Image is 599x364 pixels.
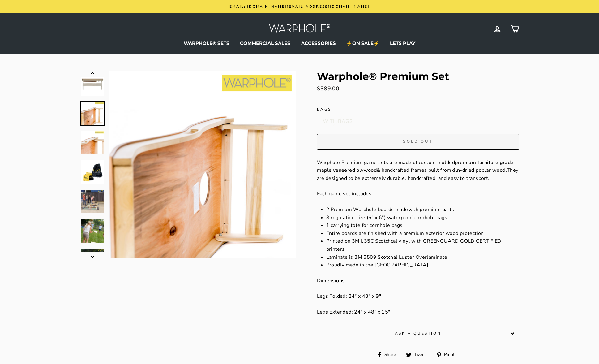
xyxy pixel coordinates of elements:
button: Previous [80,71,105,77]
img: Warphole® Premium Set [81,249,104,272]
li: 1 carrying tote for cornhole bags [326,222,519,230]
span: Pin it [443,351,459,358]
a: COMMERCIAL SALES [235,39,295,48]
li: Entire boards are finished with a premium exterior wood protection [326,230,519,238]
strong: kiln-dried poplar wood. [451,167,507,174]
button: Next [80,252,105,258]
a: LETS PLAY [385,39,420,48]
span: Each game set includes: [317,190,373,197]
img: Warphole [269,22,331,36]
li: Laminate is 3M 8509 Scotchal Luster Overlaminate [326,253,519,262]
label: WITH BAGS [318,115,357,128]
img: Warphole® Premium Set [81,190,104,213]
button: Sold Out [317,134,519,149]
ul: Primary [80,39,519,48]
img: Warphole® Premium Set [81,131,104,154]
label: BAGS [317,106,519,112]
span: Tweet [413,351,431,358]
p: Legs Folded: 24" x 48" x 9" [317,292,519,301]
span: $389.00 [317,85,340,92]
h1: Warphole® Premium Set [317,71,519,81]
li: with premium parts [326,206,519,214]
span: Email: [DOMAIN_NAME][EMAIL_ADDRESS][DOMAIN_NAME] [229,4,370,9]
li: Printed on 3M IJ35C Scotchcal vinyl with GREENGUARD GOLD CERTIFIED printers [326,237,519,253]
a: ACCESSORIES [297,39,340,48]
a: WARPHOLE® SETS [179,39,234,48]
img: Warphole® Premium Set [81,102,104,125]
a: ⚡ON SALE⚡ [342,39,384,48]
strong: Dimensions [317,277,345,284]
button: Ask a question [317,326,519,341]
span: Share [383,351,400,358]
p: Warphole Premium game sets are made of custom molded & handcrafted frames built from They are des... [317,159,519,183]
a: Email: [DOMAIN_NAME][EMAIL_ADDRESS][DOMAIN_NAME] [82,3,518,10]
img: Warphole® Premium Set [81,219,104,243]
li: Proudly made in the [GEOGRAPHIC_DATA] [326,261,519,269]
p: Legs Extended: 24" x 48" x 15" [317,308,519,316]
span: 2 Premium Warphole boards made [326,206,408,213]
img: Warphole® Premium Set [81,72,104,96]
span: Sold Out [403,139,433,144]
img: Warphole® Premium Set [81,160,104,184]
li: 8 regulation size (6" x 6") waterproof cornhole bags [326,214,519,222]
